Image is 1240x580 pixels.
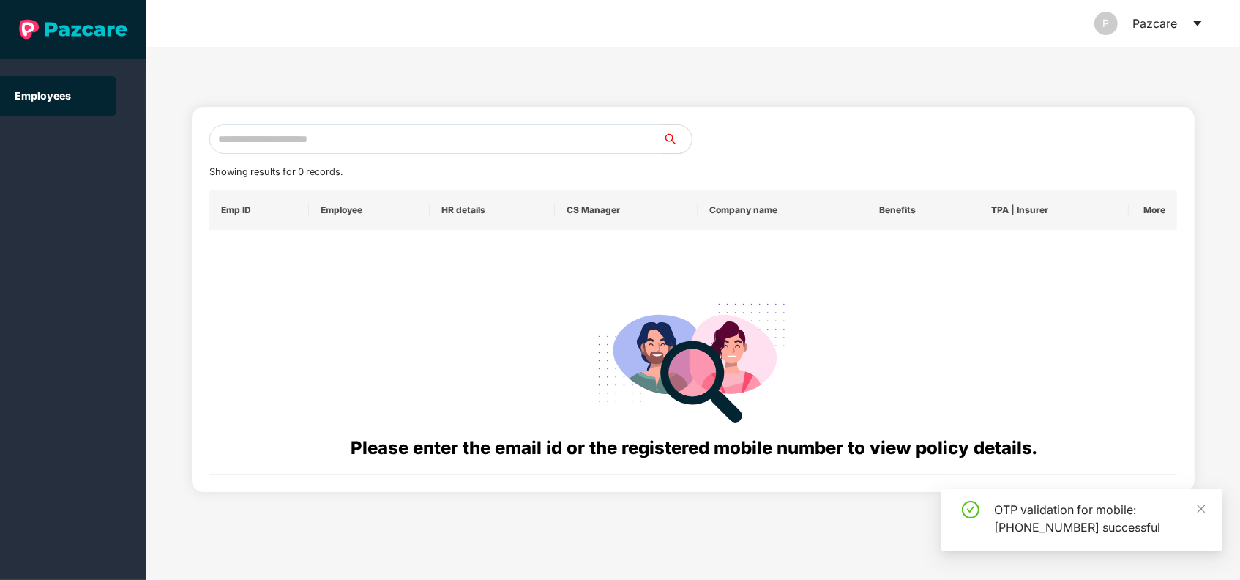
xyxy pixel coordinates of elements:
[1129,190,1177,230] th: More
[698,190,867,230] th: Company name
[662,133,692,145] span: search
[555,190,698,230] th: CS Manager
[994,501,1205,536] div: OTP validation for mobile: [PHONE_NUMBER] successful
[979,190,1129,230] th: TPA | Insurer
[1103,12,1110,35] span: P
[15,89,71,102] a: Employees
[209,190,309,230] th: Emp ID
[351,437,1037,458] span: Please enter the email id or the registered mobile number to view policy details.
[209,166,343,177] span: Showing results for 0 records.
[309,190,430,230] th: Employee
[1192,18,1203,29] span: caret-down
[662,124,692,154] button: search
[588,286,799,434] img: svg+xml;base64,PHN2ZyB4bWxucz0iaHR0cDovL3d3dy53My5vcmcvMjAwMC9zdmciIHdpZHRoPSIyODgiIGhlaWdodD0iMj...
[430,190,555,230] th: HR details
[1196,504,1206,514] span: close
[867,190,979,230] th: Benefits
[962,501,979,518] span: check-circle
